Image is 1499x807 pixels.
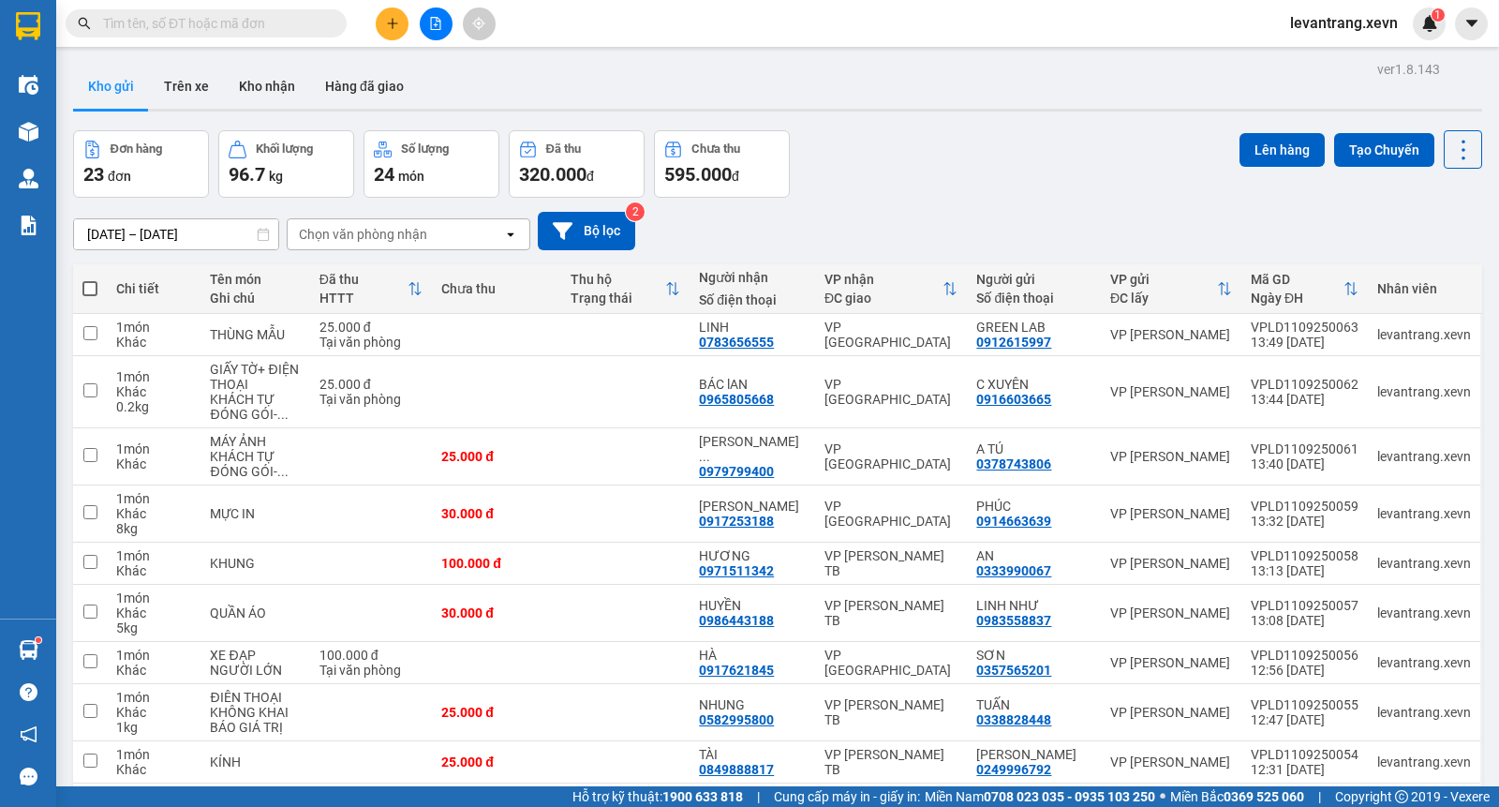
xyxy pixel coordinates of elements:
[1377,605,1471,620] div: levantrang.xevn
[1110,327,1232,342] div: VP [PERSON_NAME]
[1251,514,1358,529] div: 13:32 [DATE]
[16,12,40,40] img: logo-vxr
[824,320,957,350] div: VP [GEOGRAPHIC_DATA]
[626,202,645,221] sup: 2
[19,169,38,188] img: warehouse-icon
[116,720,191,735] div: 1 kg
[538,212,635,250] button: Bộ lọc
[699,377,806,392] div: BÁC lAN
[1377,327,1471,342] div: levantrang.xevn
[224,64,310,109] button: Kho nhận
[824,441,957,471] div: VP [GEOGRAPHIC_DATA]
[374,163,394,186] span: 24
[441,506,552,521] div: 30.000 đ
[699,548,806,563] div: HƯƠNG
[699,563,774,578] div: 0971511342
[1377,59,1440,80] div: ver 1.8.143
[116,399,191,414] div: 0.2 kg
[732,169,739,184] span: đ
[319,335,423,350] div: Tại văn phòng
[824,648,957,678] div: VP [GEOGRAPHIC_DATA]
[73,64,149,109] button: Kho gửi
[256,142,313,156] div: Khối lượng
[1241,264,1368,314] th: Toggle SortBy
[976,762,1051,777] div: 0249996792
[1110,705,1232,720] div: VP [PERSON_NAME]
[210,755,300,770] div: KÍNH
[976,648,1091,663] div: SƠN
[420,7,453,40] button: file-add
[976,598,1091,613] div: LINH NHƯ
[699,747,806,762] div: TÀI
[699,762,774,777] div: 0849888817
[1251,762,1358,777] div: 12:31 [DATE]
[19,640,38,660] img: warehouse-icon
[19,122,38,142] img: warehouse-icon
[1251,648,1358,663] div: VPLD1109250056
[976,291,1091,306] div: Số điện thoại
[386,17,399,30] span: plus
[699,613,774,628] div: 0986443188
[116,281,191,296] div: Chi tiết
[664,163,732,186] span: 595.000
[1110,755,1232,770] div: VP [PERSON_NAME]
[319,648,423,663] div: 100.000 đ
[210,272,300,287] div: Tên món
[74,219,278,249] input: Select a date range.
[699,663,774,678] div: 0917621845
[662,789,743,804] strong: 1900 633 818
[210,690,300,705] div: ĐIÊN THOẠI
[1251,291,1343,306] div: Ngày ĐH
[1251,272,1343,287] div: Mã GD
[210,291,300,306] div: Ghi chú
[1110,449,1232,464] div: VP [PERSON_NAME]
[1377,506,1471,521] div: levantrang.xevn
[1377,705,1471,720] div: levantrang.xevn
[561,264,690,314] th: Toggle SortBy
[699,449,710,464] span: ...
[1421,15,1438,32] img: icon-new-feature
[277,407,289,422] span: ...
[1251,320,1358,335] div: VPLD1109250063
[976,377,1091,392] div: C XUYÊN
[976,712,1051,727] div: 0338828448
[1110,384,1232,399] div: VP [PERSON_NAME]
[116,762,191,777] div: Khác
[976,548,1091,563] div: AN
[546,142,581,156] div: Đã thu
[503,227,518,242] svg: open
[976,514,1051,529] div: 0914663639
[824,747,957,777] div: VP [PERSON_NAME] TB
[774,786,920,807] span: Cung cấp máy in - giấy in:
[1251,441,1358,456] div: VPLD1109250061
[976,441,1091,456] div: A TÚ
[824,272,942,287] div: VP nhận
[463,7,496,40] button: aim
[691,142,740,156] div: Chưa thu
[401,142,449,156] div: Số lượng
[149,64,224,109] button: Trên xe
[1251,563,1358,578] div: 13:13 [DATE]
[73,130,209,198] button: Đơn hàng23đơn
[210,648,300,678] div: XE ĐẠP NGƯỜI LỚN
[210,362,300,392] div: GIẤY TỜ+ ĐIỆN THOẠI
[116,548,191,563] div: 1 món
[1275,11,1413,35] span: levantrang.xevn
[1251,456,1358,471] div: 13:40 [DATE]
[976,613,1051,628] div: 0983558837
[78,17,91,30] span: search
[20,683,37,701] span: question-circle
[976,335,1051,350] div: 0912615997
[116,620,191,635] div: 5 kg
[572,786,743,807] span: Hỗ trợ kỹ thuật:
[1251,613,1358,628] div: 13:08 [DATE]
[277,464,289,479] span: ...
[1377,449,1471,464] div: levantrang.xevn
[116,690,191,705] div: 1 món
[376,7,408,40] button: plus
[319,377,423,392] div: 25.000 đ
[1160,793,1165,800] span: ⚪️
[1251,747,1358,762] div: VPLD1109250054
[699,392,774,407] div: 0965805668
[976,663,1051,678] div: 0357565201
